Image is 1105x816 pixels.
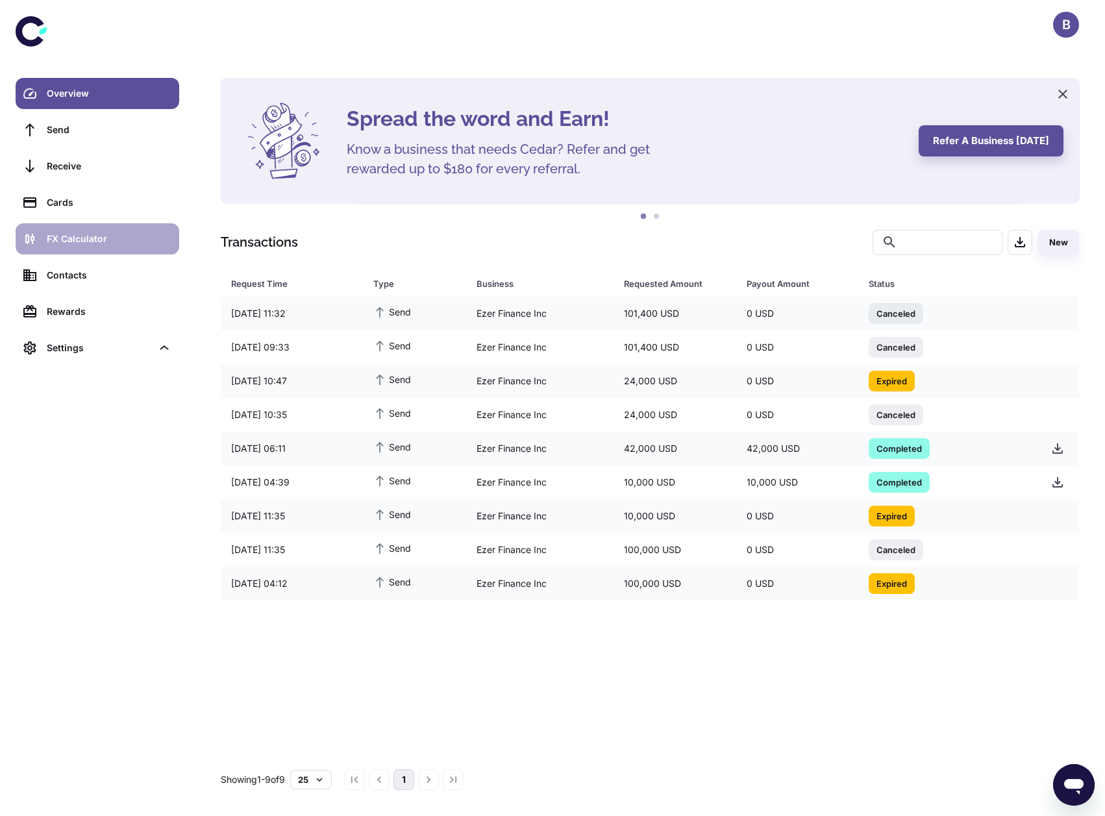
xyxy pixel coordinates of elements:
nav: pagination navigation [342,769,466,790]
div: Ezer Finance Inc [466,301,614,326]
div: [DATE] 11:32 [221,301,363,326]
div: Receive [47,159,171,173]
div: 0 USD [736,301,859,326]
div: Rewards [47,304,171,319]
div: [DATE] 10:35 [221,402,363,427]
div: 0 USD [736,571,859,596]
div: 0 USD [736,335,859,360]
span: Expired [869,509,915,522]
span: Send [373,541,411,555]
a: Contacts [16,260,179,291]
div: [DATE] 04:12 [221,571,363,596]
span: Expired [869,576,915,589]
button: 2 [650,210,663,223]
div: Requested Amount [624,275,714,293]
a: Cards [16,187,179,218]
a: Receive [16,151,179,182]
div: Ezer Finance Inc [466,470,614,495]
span: Type [373,275,461,293]
div: Overview [47,86,171,101]
a: Overview [16,78,179,109]
button: New [1037,230,1079,255]
div: Ezer Finance Inc [466,538,614,562]
span: Canceled [869,306,923,319]
span: Send [373,406,411,420]
a: FX Calculator [16,223,179,254]
div: [DATE] 09:33 [221,335,363,360]
span: Status [869,275,1025,293]
div: [DATE] 10:47 [221,369,363,393]
div: Settings [16,332,179,364]
button: Refer a business [DATE] [919,125,1063,156]
div: Ezer Finance Inc [466,335,614,360]
span: Send [373,304,411,319]
div: 0 USD [736,538,859,562]
button: page 1 [393,769,414,790]
button: B [1053,12,1079,38]
h4: Spread the word and Earn! [347,103,903,134]
div: Cards [47,195,171,210]
div: 100,000 USD [614,538,736,562]
h5: Know a business that needs Cedar? Refer and get rewarded up to $180 for every referral. [347,140,671,179]
div: 101,400 USD [614,301,736,326]
a: Rewards [16,296,179,327]
button: 25 [290,770,332,789]
div: Payout Amount [747,275,837,293]
div: 0 USD [736,504,859,528]
span: Send [373,507,411,521]
div: 24,000 USD [614,369,736,393]
span: Completed [869,475,930,488]
div: Request Time [231,275,341,293]
div: [DATE] 11:35 [221,504,363,528]
span: Canceled [869,340,923,353]
div: Type [373,275,444,293]
div: 42,000 USD [614,436,736,461]
a: Send [16,114,179,145]
div: [DATE] 04:39 [221,470,363,495]
span: Payout Amount [747,275,854,293]
div: Settings [47,341,152,355]
span: Requested Amount [624,275,731,293]
div: [DATE] 11:35 [221,538,363,562]
div: 10,000 USD [736,470,859,495]
div: [DATE] 06:11 [221,436,363,461]
div: 0 USD [736,369,859,393]
span: Send [373,372,411,386]
div: 0 USD [736,402,859,427]
div: Ezer Finance Inc [466,504,614,528]
div: 10,000 USD [614,470,736,495]
div: FX Calculator [47,232,171,246]
div: Status [869,275,1008,293]
span: Send [373,575,411,589]
p: Showing 1-9 of 9 [221,773,285,787]
div: 42,000 USD [736,436,859,461]
span: Canceled [869,408,923,421]
div: 101,400 USD [614,335,736,360]
h1: Transactions [221,232,298,252]
span: Send [373,439,411,454]
span: Send [373,473,411,488]
div: Ezer Finance Inc [466,571,614,596]
div: Ezer Finance Inc [466,369,614,393]
span: Send [373,338,411,352]
span: Request Time [231,275,358,293]
div: 100,000 USD [614,571,736,596]
span: Canceled [869,543,923,556]
span: Expired [869,374,915,387]
div: Ezer Finance Inc [466,402,614,427]
div: Contacts [47,268,171,282]
div: 10,000 USD [614,504,736,528]
div: Send [47,123,171,137]
div: Ezer Finance Inc [466,436,614,461]
div: 24,000 USD [614,402,736,427]
button: 1 [637,210,650,223]
iframe: Button to launch messaging window [1053,764,1095,806]
span: Completed [869,441,930,454]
